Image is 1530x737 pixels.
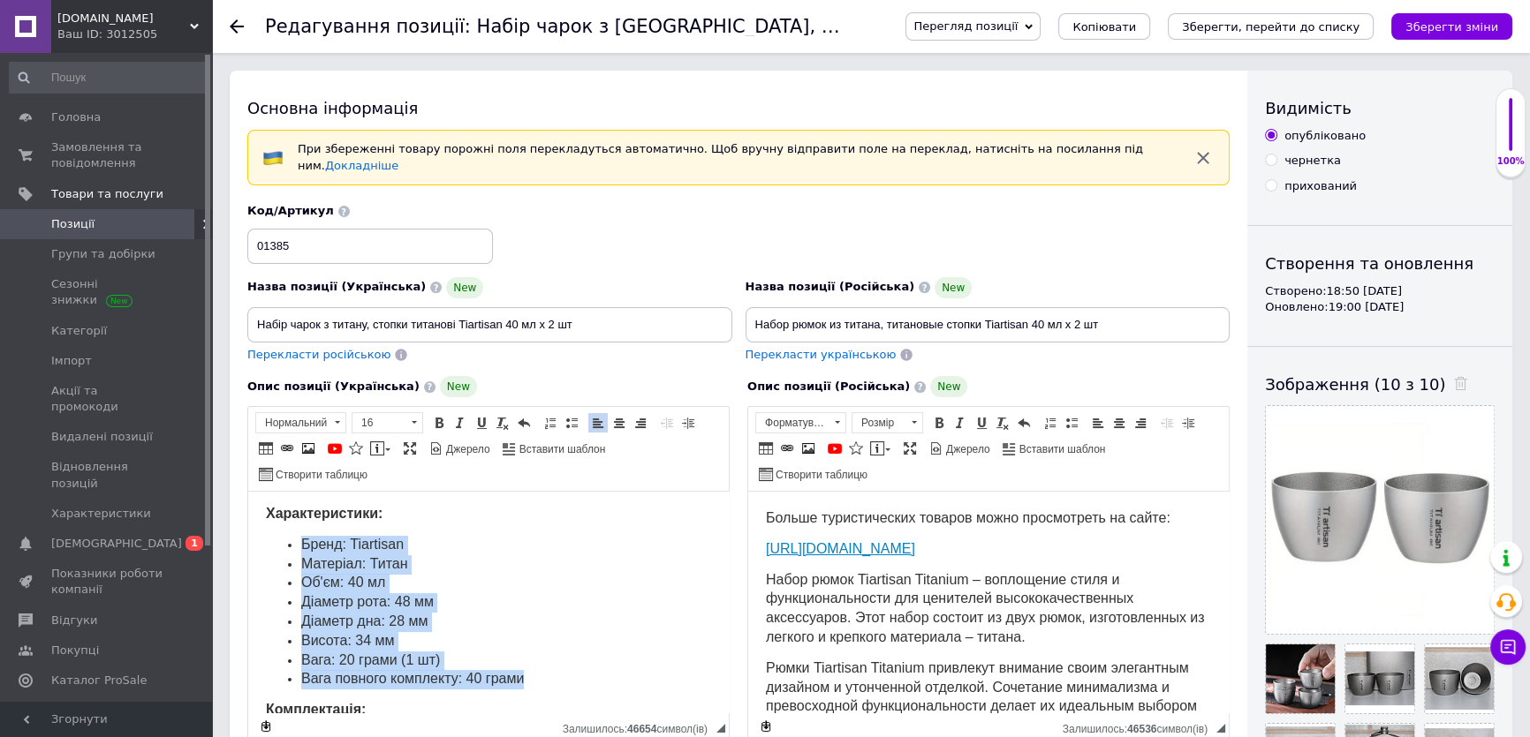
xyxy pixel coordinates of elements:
input: Наприклад, H&M жіноча сукня зелена 38 розмір вечірня максі з блискітками [746,307,1231,342]
span: Створити таблицю [773,468,867,483]
a: Створити таблицю [256,464,370,484]
a: Жирний (Ctrl+B) [929,413,949,432]
span: Потягніть для зміни розмірів [1216,724,1225,733]
span: Товари та послуги [51,186,163,202]
div: 100% Якість заповнення [1496,88,1526,177]
a: Зображення [299,439,318,458]
a: Додати відео з YouTube [825,439,845,458]
a: Курсив (Ctrl+I) [951,413,970,432]
i: Зберегти, перейти до списку [1182,20,1360,34]
a: Вставити шаблон [1000,439,1109,458]
span: [DEMOGRAPHIC_DATA] [51,536,182,552]
div: Кiлькiсть символiв [1063,718,1216,735]
span: Нормальний [256,413,329,432]
span: 46536 [1127,723,1156,735]
span: Вставити шаблон [1017,442,1106,457]
div: 100% [1496,155,1525,168]
span: New [930,376,967,397]
div: Видимість [1265,97,1495,119]
a: Підкреслений (Ctrl+U) [972,413,991,432]
a: Видалити форматування [493,413,512,432]
a: Зробити резервну копію зараз [256,717,276,736]
button: Чат з покупцем [1490,629,1526,665]
a: Вставити/видалити маркований список [1062,413,1081,432]
span: Показники роботи компанії [51,566,163,598]
span: Копіювати [1072,20,1136,34]
span: Потягніть для зміни розмірів [716,724,725,733]
a: Вставити іконку [346,439,366,458]
span: При збереженні товару порожні поля перекладуться автоматично. Щоб вручну відправити поле на перек... [298,142,1143,172]
a: Створити таблицю [756,464,870,484]
a: Максимізувати [400,439,420,458]
button: Зберегти зміни [1391,13,1512,40]
input: Пошук [9,62,208,94]
iframe: Редактор, D06924B0-8E0A-4E89-8AB3-F4DF7CAE432E [248,492,729,712]
span: Джерело [943,442,990,457]
span: New [440,376,477,397]
a: Докладніше [325,159,398,172]
span: Перекласти українською [746,348,897,361]
span: Відновлення позицій [51,459,163,491]
span: Рюмки Tiartisan Titanium привлекут внимание своим элегантным дизайном и утонченной отделкой. Соче... [18,169,449,241]
span: Покупці [51,643,99,658]
a: Форматування [755,412,846,433]
span: Опис позиції (Українська) [247,380,420,393]
a: Підкреслений (Ctrl+U) [472,413,491,432]
a: Вставити іконку [846,439,866,458]
a: По центру [1110,413,1129,432]
a: Вставити/Редагувати посилання (Ctrl+L) [777,439,797,458]
div: прихований [1284,178,1357,194]
span: Відгуки [51,613,97,628]
a: Повернути (Ctrl+Z) [1014,413,1034,432]
span: 46654 [627,723,656,735]
div: Створення та оновлення [1265,252,1495,274]
a: Максимізувати [900,439,920,458]
i: Зберегти зміни [1405,20,1498,34]
a: Курсив (Ctrl+I) [451,413,470,432]
a: Вставити/Редагувати посилання (Ctrl+L) [277,439,297,458]
span: Вставити шаблон [517,442,606,457]
a: Вставити шаблон [500,439,609,458]
span: Перегляд позиції [913,19,1018,33]
a: Розмір [852,412,923,433]
strong: Комплектація: [18,210,117,225]
a: Зменшити відступ [657,413,677,432]
span: Позиції [51,216,95,232]
span: Tourist-lviv.com.ua [57,11,190,26]
img: :flag-ua: [262,147,284,169]
span: Назва позиції (Українська) [247,280,426,293]
a: По лівому краю [588,413,608,432]
div: Основна інформація [247,97,1230,119]
div: Зображення (10 з 10) [1265,373,1495,395]
a: Зробити резервну копію зараз [756,717,776,736]
a: По правому краю [631,413,650,432]
a: Жирний (Ctrl+B) [429,413,449,432]
span: Джерело [443,442,490,457]
a: Видалити форматування [993,413,1012,432]
a: Джерело [927,439,993,458]
a: Додати відео з YouTube [325,439,345,458]
div: Ваш ID: 3012505 [57,26,212,42]
span: Перекласти російською [247,348,390,361]
a: Вставити повідомлення [367,439,393,458]
a: По центру [610,413,629,432]
a: По лівому краю [1088,413,1108,432]
span: Головна [51,109,101,125]
span: Створити таблицю [273,468,367,483]
a: Зменшити відступ [1157,413,1177,432]
span: Каталог ProSale [51,673,147,688]
div: чернетка [1284,153,1341,169]
span: 1 [186,536,203,551]
div: Оновлено: 19:00 [DATE] [1265,299,1495,315]
a: Зображення [799,439,818,458]
span: Форматування [756,413,829,432]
